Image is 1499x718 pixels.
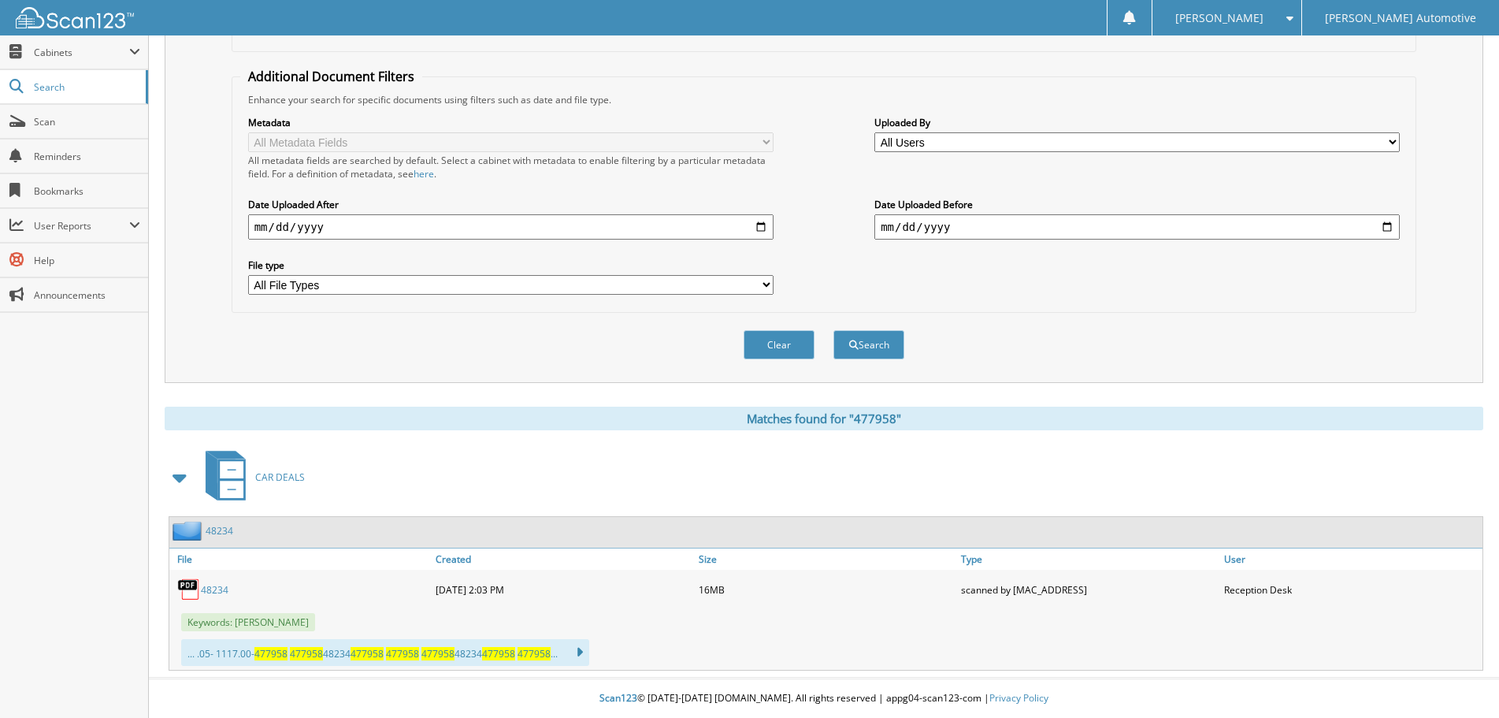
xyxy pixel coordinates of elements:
[196,446,305,508] a: CAR DEALS
[149,679,1499,718] div: © [DATE]-[DATE] [DOMAIN_NAME]. All rights reserved | appg04-scan123-com |
[432,574,694,605] div: [DATE] 2:03 PM
[695,574,957,605] div: 16MB
[254,647,288,660] span: 477958
[518,647,551,660] span: 477958
[290,647,323,660] span: 477958
[989,691,1048,705] a: Privacy Policy
[240,68,422,85] legend: Additional Document Filters
[16,7,134,28] img: scan123-logo-white.svg
[201,583,228,597] a: 48234
[1220,549,1482,570] a: User
[34,115,140,128] span: Scan
[1325,13,1476,23] span: [PERSON_NAME] Automotive
[255,471,305,484] span: CAR DEALS
[957,549,1219,570] a: Type
[34,46,129,59] span: Cabinets
[248,198,774,211] label: Date Uploaded After
[1420,642,1499,718] iframe: Chat Widget
[34,254,140,267] span: Help
[169,549,432,570] a: File
[386,647,419,660] span: 477958
[34,80,138,94] span: Search
[206,524,233,538] a: 48234
[1220,574,1482,605] div: Reception Desk
[248,259,774,272] label: File type
[744,330,814,359] button: Clear
[874,214,1400,240] input: end
[695,549,957,570] a: Size
[240,93,1408,106] div: Enhance your search for specific documents using filters such as date and file type.
[599,691,637,705] span: Scan123
[833,330,904,359] button: Search
[34,150,140,163] span: Reminders
[34,288,140,302] span: Announcements
[181,639,589,666] div: ... .05- 1117.00- 48234 48234 ...
[34,219,129,233] span: User Reports
[414,167,434,180] a: here
[421,647,455,660] span: 477958
[1175,13,1263,23] span: [PERSON_NAME]
[177,578,201,601] img: PDF.png
[874,198,1400,211] label: Date Uploaded Before
[34,184,140,198] span: Bookmarks
[957,574,1219,605] div: scanned by [MAC_ADDRESS]
[432,549,694,570] a: Created
[482,647,515,660] span: 477958
[248,116,774,129] label: Metadata
[351,647,384,660] span: 477958
[165,407,1483,430] div: Matches found for "477958"
[248,214,774,240] input: start
[248,154,774,180] div: All metadata fields are searched by default. Select a cabinet with metadata to enable filtering b...
[874,116,1400,129] label: Uploaded By
[181,613,315,631] span: Keywords: [PERSON_NAME]
[173,521,206,541] img: folder2.png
